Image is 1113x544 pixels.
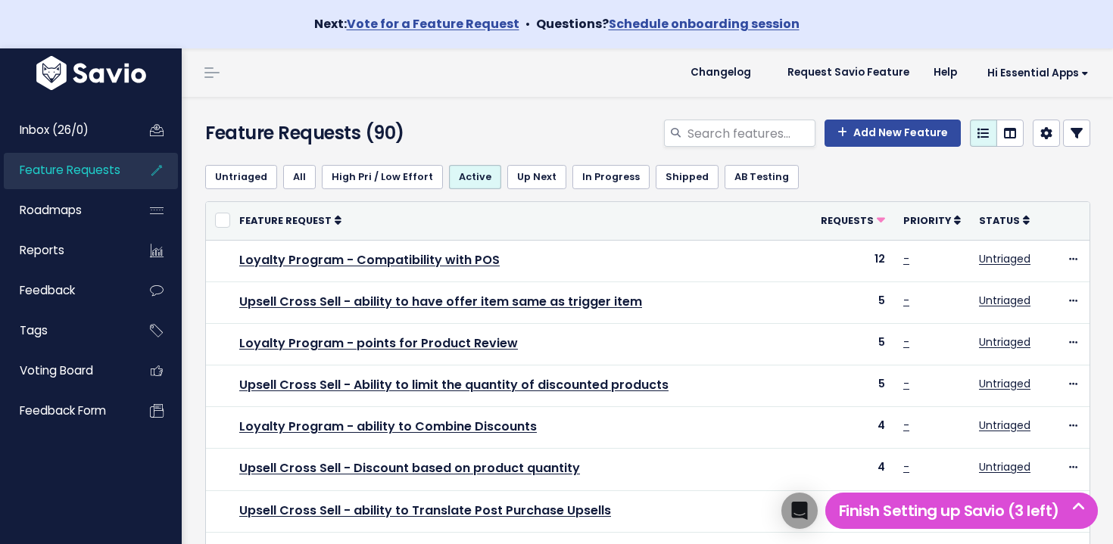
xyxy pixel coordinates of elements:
a: Loyalty Program - ability to Combine Discounts [239,418,537,435]
a: - [903,293,909,308]
td: 12 [812,240,894,281]
a: Active [449,165,501,189]
td: 5 [812,323,894,365]
a: Help [921,61,969,84]
a: Tags [4,313,126,348]
a: All [283,165,316,189]
span: Roadmaps [20,202,82,218]
a: Shipped [656,165,719,189]
a: Untriaged [979,376,1030,391]
a: Untriaged [205,165,277,189]
a: Vote for a Feature Request [347,15,519,33]
h4: Feature Requests (90) [205,120,485,147]
span: Feature Requests [20,162,120,178]
div: Open Intercom Messenger [781,493,818,529]
a: Hi Essential Apps [969,61,1101,85]
span: Changelog [691,67,751,78]
strong: Next: [314,15,519,33]
span: Inbox (26/0) [20,122,89,138]
a: - [903,334,909,350]
a: Feedback [4,273,126,308]
a: Upsell Cross Sell - ability to Translate Post Purchase Upsells [239,502,611,519]
a: High Pri / Low Effort [322,165,443,189]
td: 5 [812,281,894,323]
a: Roadmaps [4,193,126,228]
span: Voting Board [20,362,93,378]
span: Feedback form [20,403,106,418]
a: Status [979,213,1030,228]
a: Untriaged [979,251,1030,266]
a: Loyalty Program - Compatibility with POS [239,251,500,269]
a: Feedback form [4,393,126,428]
a: - [903,459,909,474]
td: 4 [812,449,894,490]
a: Untriaged [979,293,1030,308]
a: - [903,376,909,391]
strong: Questions? [536,15,800,33]
a: Schedule onboarding session [609,15,800,33]
span: Priority [903,214,951,227]
a: Feature Requests [4,153,126,188]
span: Tags [20,322,48,338]
span: Requests [821,214,874,227]
span: • [525,15,530,33]
img: logo-white.9d6f32f41409.svg [33,56,150,90]
a: Priority [903,213,961,228]
a: - [903,418,909,433]
a: Request Savio Feature [775,61,921,84]
a: Voting Board [4,353,126,388]
a: Upsell Cross Sell - Ability to limit the quantity of discounted products [239,376,669,393]
a: Add New Feature [825,120,961,147]
a: Untriaged [979,418,1030,433]
a: Untriaged [979,459,1030,474]
a: AB Testing [725,165,799,189]
a: Feature Request [239,213,341,228]
td: 3 [812,490,894,532]
a: Reports [4,233,126,268]
td: 4 [812,407,894,449]
a: Upsell Cross Sell - Discount based on product quantity [239,459,580,477]
a: Up Next [507,165,566,189]
a: Upsell Cross Sell - ability to have offer item same as trigger item [239,293,642,310]
a: Requests [821,213,885,228]
a: Inbox (26/0) [4,113,126,148]
span: Hi Essential Apps [987,67,1089,79]
span: Reports [20,242,64,258]
a: Loyalty Program - points for Product Review [239,334,518,352]
h5: Finish Setting up Savio (3 left) [832,499,1091,522]
span: Feedback [20,282,75,298]
a: In Progress [572,165,650,189]
span: Status [979,214,1020,227]
td: 5 [812,365,894,407]
ul: Filter feature requests [205,165,1090,189]
span: Feature Request [239,214,332,227]
input: Search features... [686,120,815,147]
a: - [903,251,909,266]
a: Untriaged [979,334,1030,350]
